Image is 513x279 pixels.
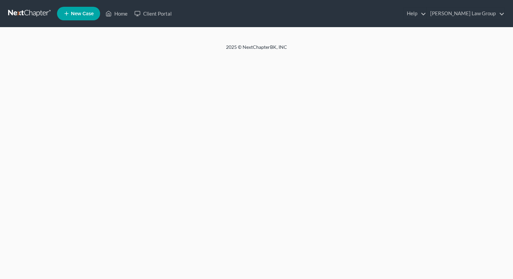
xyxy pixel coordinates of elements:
a: Client Portal [131,7,175,20]
a: Home [102,7,131,20]
div: 2025 © NextChapterBK, INC [63,44,450,56]
a: Help [403,7,426,20]
new-legal-case-button: New Case [57,7,100,20]
a: [PERSON_NAME] Law Group [427,7,505,20]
